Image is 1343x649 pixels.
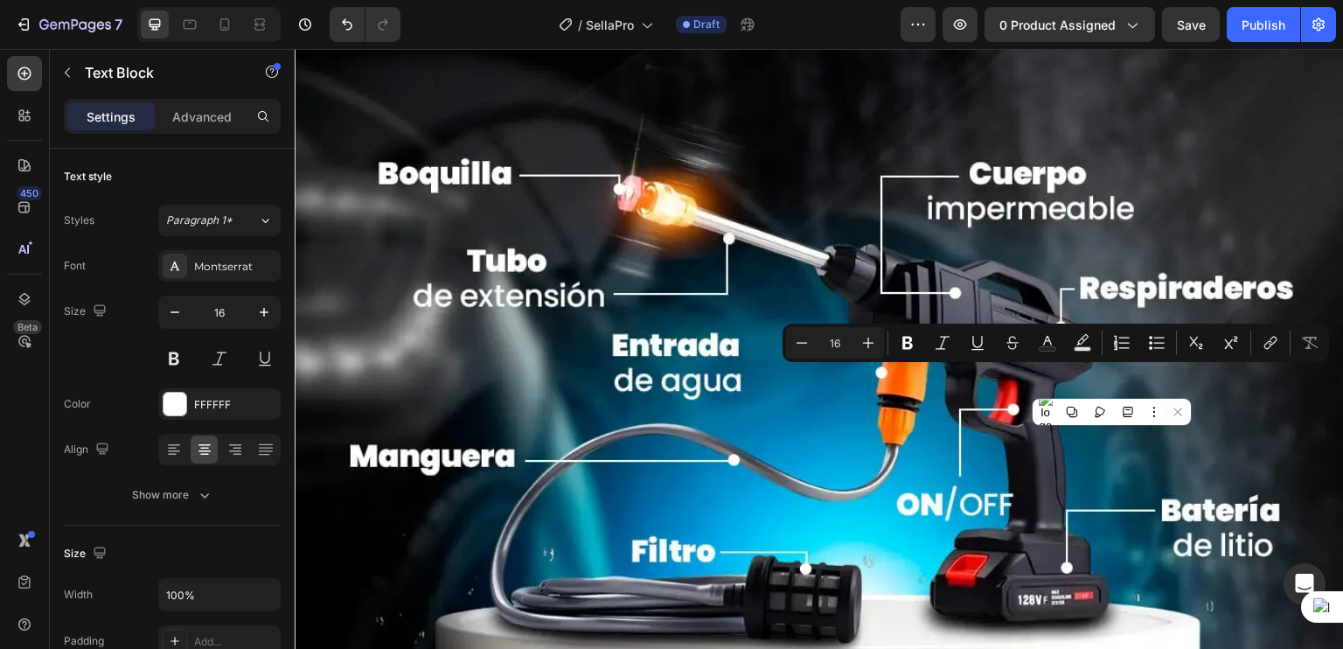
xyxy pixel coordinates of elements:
p: 7 [115,14,122,35]
div: Align [64,438,113,462]
div: Color [64,396,91,412]
span: 0 product assigned [999,16,1116,34]
div: Publish [1242,16,1285,34]
div: 450 [17,186,42,200]
input: Auto [159,579,280,611]
span: / [578,16,582,34]
div: Font [64,258,86,274]
div: Beta [13,320,42,334]
span: SellaPro [586,16,634,34]
div: Text style [64,169,112,185]
div: Padding [64,633,104,649]
div: Undo/Redo [330,7,400,42]
div: Show more [132,486,213,504]
span: Save [1177,17,1206,32]
div: Styles [64,213,94,228]
button: 0 product assigned [985,7,1155,42]
p: Text Block [85,62,233,83]
button: Paragraph 1* [158,205,281,236]
span: Paragraph 1* [166,213,233,228]
button: Save [1162,7,1220,42]
div: Open Intercom Messenger [1284,563,1326,605]
button: Publish [1227,7,1300,42]
div: Montserrat [194,259,276,275]
button: 7 [7,7,130,42]
span: Draft [693,17,720,32]
p: Settings [87,108,136,126]
div: Size [64,300,110,324]
div: FFFFFF [194,397,276,413]
p: Advanced [172,108,232,126]
div: Size [64,542,110,566]
div: Editor contextual toolbar [783,324,1329,362]
div: Width [64,587,93,603]
button: Show more [64,479,281,511]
